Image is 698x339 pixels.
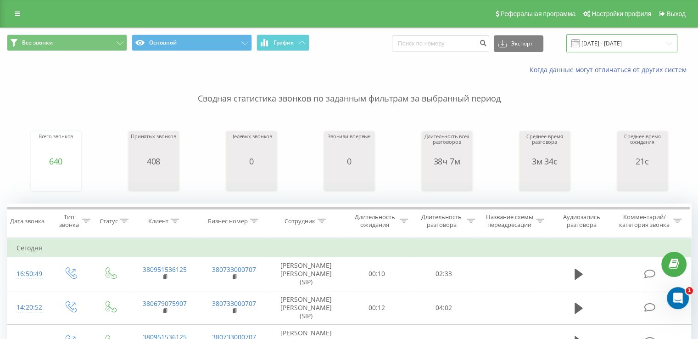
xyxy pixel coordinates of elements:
[328,134,370,157] div: Звонили впервые
[7,239,691,257] td: Сегодня
[131,157,176,166] div: 408
[500,10,575,17] span: Реферальная программа
[410,291,477,325] td: 04:02
[7,74,691,105] p: Сводная статистика звонков по заданным фильтрам за выбранный период
[352,213,398,229] div: Длительность ожидания
[620,157,665,166] div: 21с
[620,134,665,157] div: Среднее время ожидания
[530,65,691,74] a: Когда данные могут отличаться от других систем
[212,265,256,274] a: 380733000707
[17,265,41,283] div: 16:50:49
[522,157,568,166] div: 3м 34с
[328,157,370,166] div: 0
[17,299,41,316] div: 14:20:52
[522,134,568,157] div: Среднее время разговора
[131,134,176,157] div: Принятых звонков
[230,134,272,157] div: Целевых звонков
[666,10,686,17] span: Выход
[269,291,344,325] td: [PERSON_NAME] [PERSON_NAME] (SIP)
[344,257,410,291] td: 00:10
[424,134,470,157] div: Длительность всех разговоров
[686,287,693,294] span: 1
[7,34,127,51] button: Все звонки
[132,34,252,51] button: Основной
[592,10,651,17] span: Настройки профиля
[208,217,248,225] div: Бизнес номер
[58,213,79,229] div: Тип звонка
[39,157,73,166] div: 640
[392,35,489,52] input: Поиск по номеру
[10,217,45,225] div: Дата звонка
[555,213,609,229] div: Аудиозапись разговора
[230,157,272,166] div: 0
[424,157,470,166] div: 38ч 7м
[617,213,671,229] div: Комментарий/категория звонка
[100,217,118,225] div: Статус
[39,134,73,157] div: Всего звонков
[148,217,168,225] div: Клиент
[22,39,53,46] span: Все звонки
[269,257,344,291] td: [PERSON_NAME] [PERSON_NAME] (SIP)
[274,40,294,46] span: График
[143,299,187,308] a: 380679075907
[143,265,187,274] a: 380951536125
[486,213,534,229] div: Название схемы переадресации
[667,287,689,309] iframe: Intercom live chat
[494,35,543,52] button: Экспорт
[285,217,315,225] div: Сотрудник
[212,299,256,308] a: 380733000707
[344,291,410,325] td: 00:12
[410,257,477,291] td: 02:33
[419,213,464,229] div: Длительность разговора
[257,34,309,51] button: График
